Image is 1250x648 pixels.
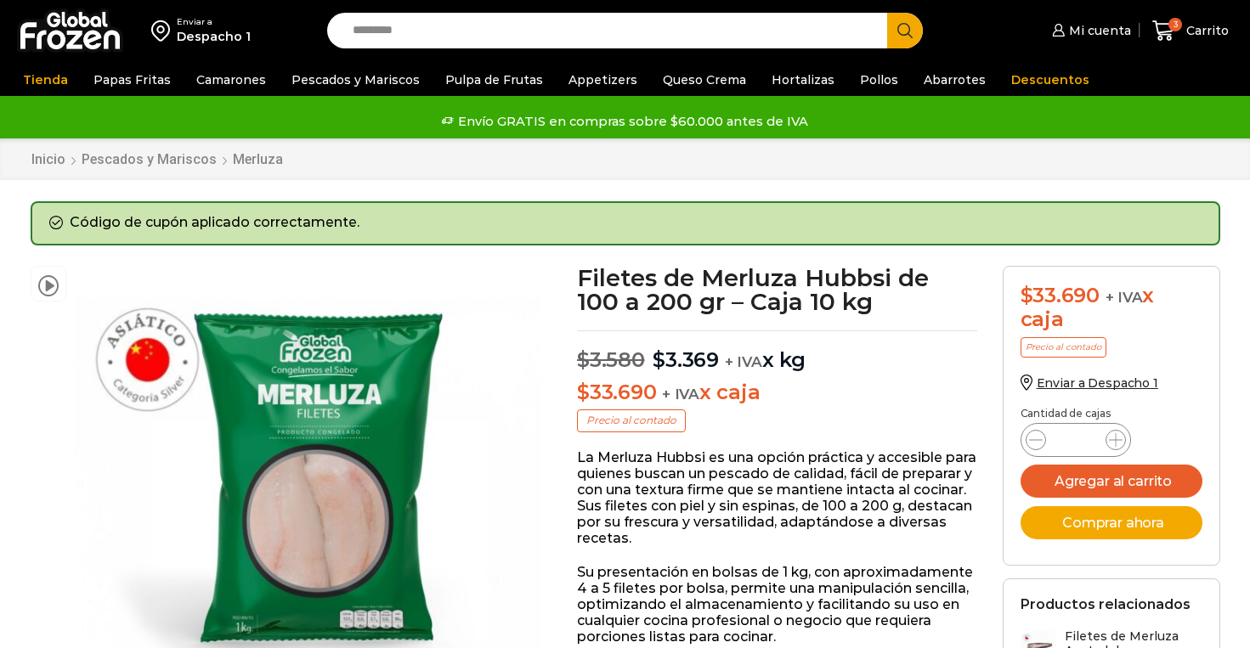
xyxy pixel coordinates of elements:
[851,64,907,96] a: Pollos
[577,380,977,405] p: x caja
[1060,428,1092,452] input: Product quantity
[1021,465,1202,498] button: Agregar al carrito
[1168,18,1182,31] span: 3
[177,28,251,45] div: Despacho 1
[151,16,177,45] img: address-field-icon.svg
[577,409,686,431] p: Precio al contado
[1106,289,1143,306] span: + IVA
[653,347,719,372] bdi: 3.369
[560,64,646,96] a: Appetizers
[915,64,994,96] a: Abarrotes
[1182,22,1229,39] span: Carrito
[1003,64,1098,96] a: Descuentos
[662,386,699,403] span: + IVA
[232,151,284,167] a: Merluza
[577,347,645,372] bdi: 3.580
[654,64,755,96] a: Queso Crema
[14,64,76,96] a: Tienda
[1021,283,1100,307] bdi: 33.690
[1021,284,1202,333] div: x caja
[577,380,656,404] bdi: 33.690
[31,151,284,167] nav: Breadcrumb
[1021,337,1106,358] p: Precio al contado
[81,151,218,167] a: Pescados y Mariscos
[437,64,551,96] a: Pulpa de Frutas
[1065,22,1131,39] span: Mi cuenta
[1021,375,1158,391] a: Enviar a Despacho 1
[577,347,590,372] span: $
[763,64,843,96] a: Hortalizas
[577,380,590,404] span: $
[1148,11,1233,51] a: 3 Carrito
[653,347,665,372] span: $
[1048,14,1131,48] a: Mi cuenta
[725,353,762,370] span: + IVA
[188,64,274,96] a: Camarones
[1021,408,1202,420] p: Cantidad de cajas
[283,64,428,96] a: Pescados y Mariscos
[1021,283,1033,307] span: $
[577,449,977,547] p: La Merluza Hubbsi es una opción práctica y accesible para quienes buscan un pescado de calidad, f...
[177,16,251,28] div: Enviar a
[887,13,923,48] button: Search button
[31,151,66,167] a: Inicio
[85,64,179,96] a: Papas Fritas
[577,564,977,645] p: Su presentación en bolsas de 1 kg, con aproximadamente 4 a 5 filetes por bolsa, permite una manip...
[1037,375,1158,391] span: Enviar a Despacho 1
[1021,506,1202,539] button: Comprar ahora
[1021,596,1191,612] h2: Productos relacionados
[577,330,977,373] p: x kg
[31,201,1220,245] div: Código de cupón aplicado correctamente.
[577,266,977,313] h1: Filetes de Merluza Hubbsi de 100 a 200 gr – Caja 10 kg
